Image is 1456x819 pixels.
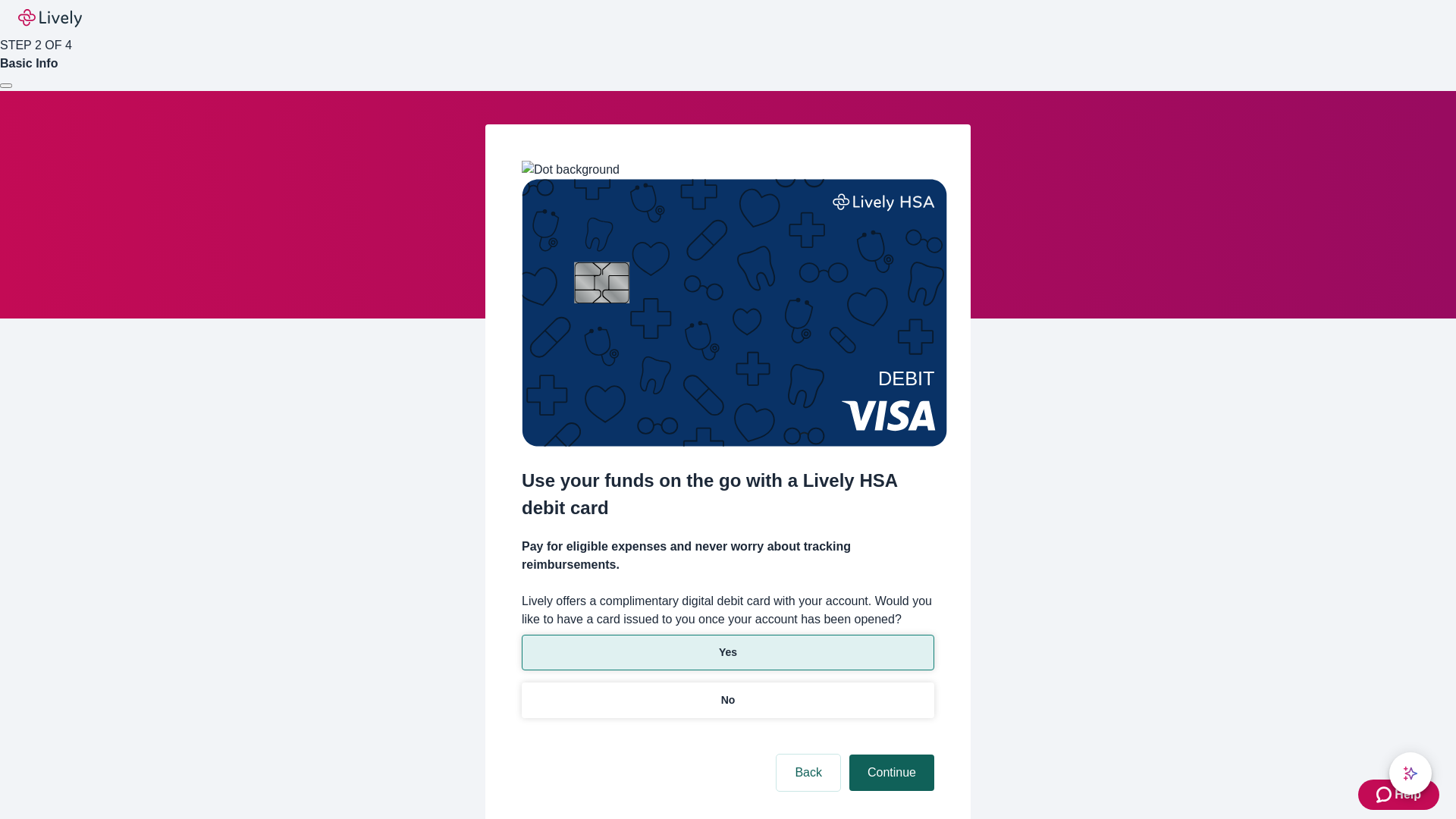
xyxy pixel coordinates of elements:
svg: Zendesk support icon [1376,786,1395,804]
button: Back [777,755,840,791]
button: No [522,682,934,718]
button: Zendesk support iconHelp [1358,780,1439,810]
p: No [721,692,736,708]
button: Yes [522,635,934,670]
p: Yes [719,645,737,661]
button: Continue [849,755,934,791]
button: chat [1389,752,1432,795]
img: Debit card [522,179,947,447]
span: Help [1395,786,1421,804]
h2: Use your funds on the go with a Lively HSA debit card [522,467,934,522]
h4: Pay for eligible expenses and never worry about tracking reimbursements. [522,538,934,574]
svg: Lively AI Assistant [1403,766,1418,781]
label: Lively offers a complimentary digital debit card with your account. Would you like to have a card... [522,592,934,629]
img: Dot background [522,161,620,179]
img: Lively [18,9,82,27]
